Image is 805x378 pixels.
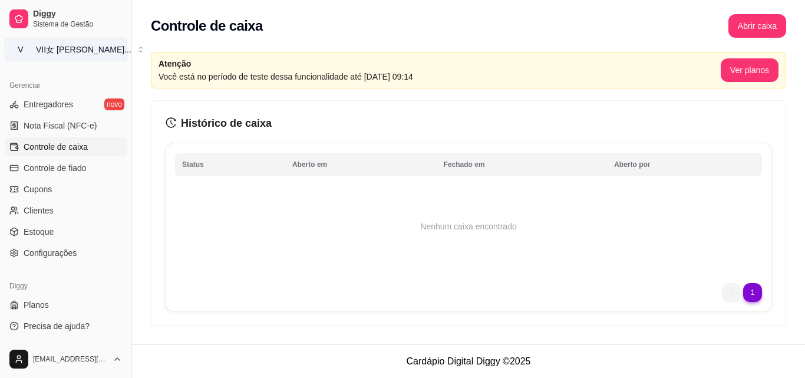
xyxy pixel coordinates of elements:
[607,153,762,176] th: Aberto por
[721,58,778,82] button: Ver planos
[36,44,131,55] div: VII女 [PERSON_NAME] ...
[728,14,786,38] button: Abrir caixa
[5,317,127,336] a: Precisa de ajuda?
[24,162,87,174] span: Controle de fiado
[159,70,721,83] article: Você está no período de teste dessa funcionalidade até [DATE] 09:14
[5,277,127,295] div: Diggy
[5,244,127,262] a: Configurações
[5,159,127,178] a: Controle de fiado
[716,277,768,308] nav: pagination navigation
[5,137,127,156] a: Controle de caixa
[5,38,127,61] button: Select a team
[721,65,778,75] a: Ver planos
[15,44,27,55] span: V
[5,222,127,241] a: Estoque
[159,57,721,70] article: Atenção
[5,116,127,135] a: Nota Fiscal (NFC-e)
[5,345,127,373] button: [EMAIL_ADDRESS][DOMAIN_NAME]
[5,201,127,220] a: Clientes
[175,179,762,274] td: Nenhum caixa encontrado
[24,320,90,332] span: Precisa de ajuda?
[437,153,608,176] th: Fechado em
[24,183,52,195] span: Cupons
[166,115,771,132] h3: Histórico de caixa
[24,299,49,311] span: Planos
[132,344,805,378] footer: Cardápio Digital Diggy © 2025
[175,153,285,176] th: Status
[24,141,88,153] span: Controle de caixa
[24,98,73,110] span: Entregadores
[24,120,97,132] span: Nota Fiscal (NFC-e)
[5,5,127,33] a: DiggySistema de Gestão
[33,19,122,29] span: Sistema de Gestão
[5,76,127,95] div: Gerenciar
[166,117,176,128] span: history
[24,205,54,216] span: Clientes
[151,17,263,35] h2: Controle de caixa
[24,247,77,259] span: Configurações
[5,95,127,114] a: Entregadoresnovo
[743,283,762,302] li: next page button
[285,153,437,176] th: Aberto em
[33,354,108,364] span: [EMAIL_ADDRESS][DOMAIN_NAME]
[5,295,127,314] a: Planos
[24,226,54,238] span: Estoque
[5,180,127,199] a: Cupons
[33,9,122,19] span: Diggy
